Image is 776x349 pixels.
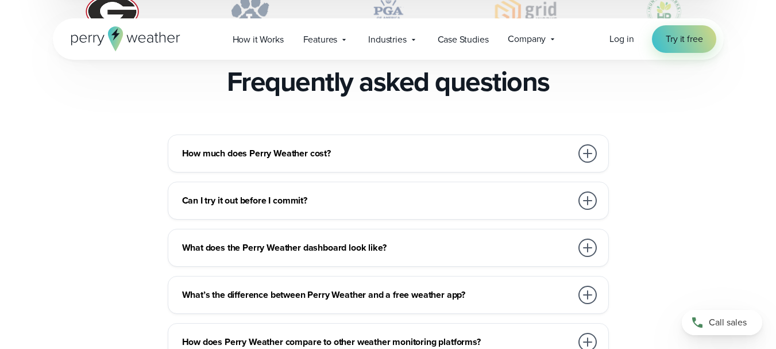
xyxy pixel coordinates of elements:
[609,32,634,45] span: Log in
[508,32,546,46] span: Company
[682,310,762,335] a: Call sales
[233,33,284,47] span: How it Works
[428,28,499,51] a: Case Studies
[709,316,747,329] span: Call sales
[223,28,294,51] a: How it Works
[182,335,572,349] h3: How does Perry Weather compare to other weather monitoring platforms?
[182,147,572,160] h3: How much does Perry Weather cost?
[227,66,550,98] h2: Frequently asked questions
[652,25,716,53] a: Try it free
[368,33,406,47] span: Industries
[609,32,634,46] a: Log in
[182,288,572,302] h3: What’s the difference between Perry Weather and a free weather app?
[438,33,489,47] span: Case Studies
[182,194,572,208] h3: Can I try it out before I commit?
[303,33,338,47] span: Features
[666,32,702,46] span: Try it free
[182,241,572,255] h3: What does the Perry Weather dashboard look like?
